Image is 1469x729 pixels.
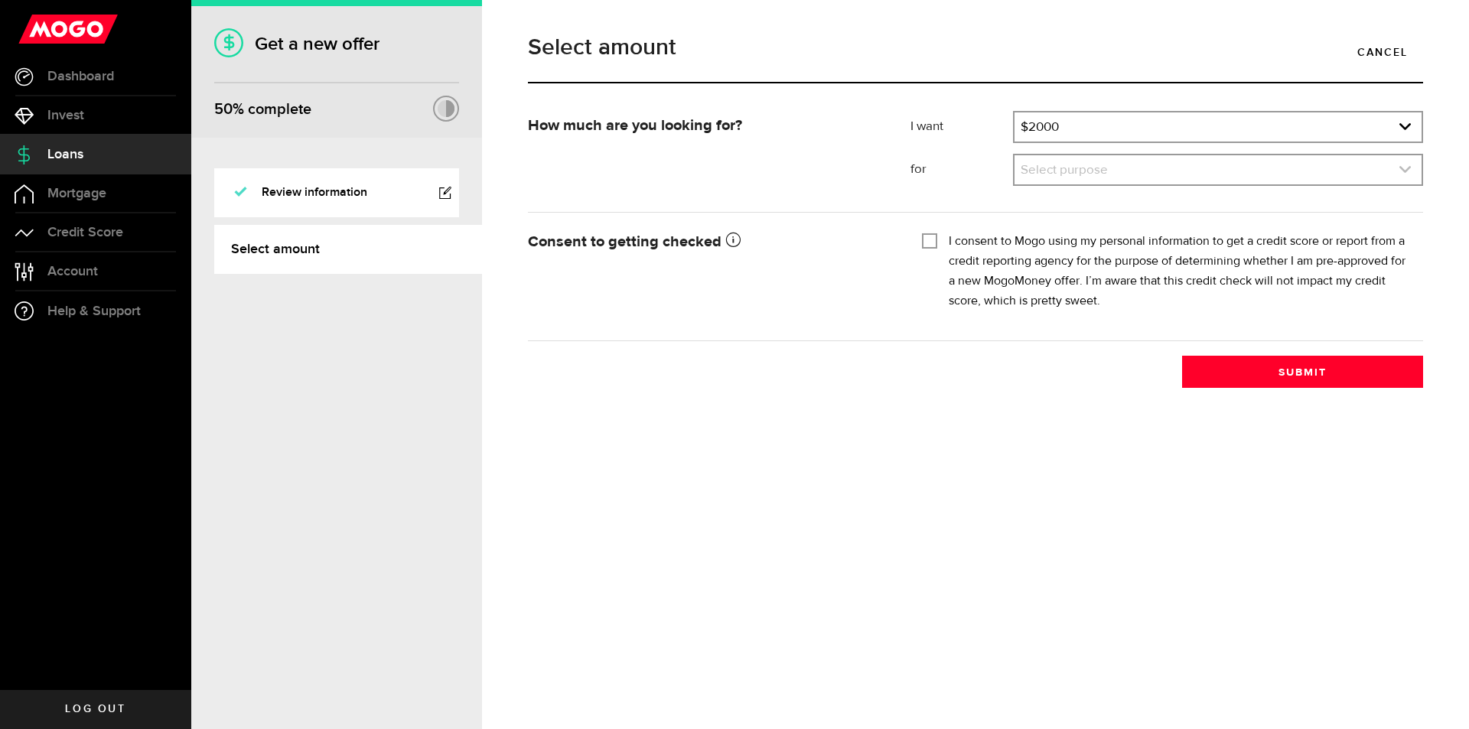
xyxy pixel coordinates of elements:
[12,6,58,52] button: Open LiveChat chat widget
[922,232,937,247] input: I consent to Mogo using my personal information to get a credit score or report from a credit rep...
[47,70,114,83] span: Dashboard
[910,118,1013,136] label: I want
[47,148,83,161] span: Loans
[1015,155,1422,184] a: expand select
[214,168,459,217] a: Review information
[214,225,482,274] a: Select amount
[47,304,141,318] span: Help & Support
[1342,36,1423,68] a: Cancel
[949,232,1412,311] label: I consent to Mogo using my personal information to get a credit score or report from a credit rep...
[528,234,741,249] strong: Consent to getting checked
[47,265,98,278] span: Account
[47,187,106,200] span: Mortgage
[528,118,742,133] strong: How much are you looking for?
[910,161,1013,179] label: for
[214,96,311,123] div: % complete
[47,109,84,122] span: Invest
[47,226,123,239] span: Credit Score
[65,704,125,714] span: Log out
[528,36,1423,59] h1: Select amount
[214,100,233,119] span: 50
[1015,112,1422,142] a: expand select
[214,33,459,55] h1: Get a new offer
[1182,356,1423,388] button: Submit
